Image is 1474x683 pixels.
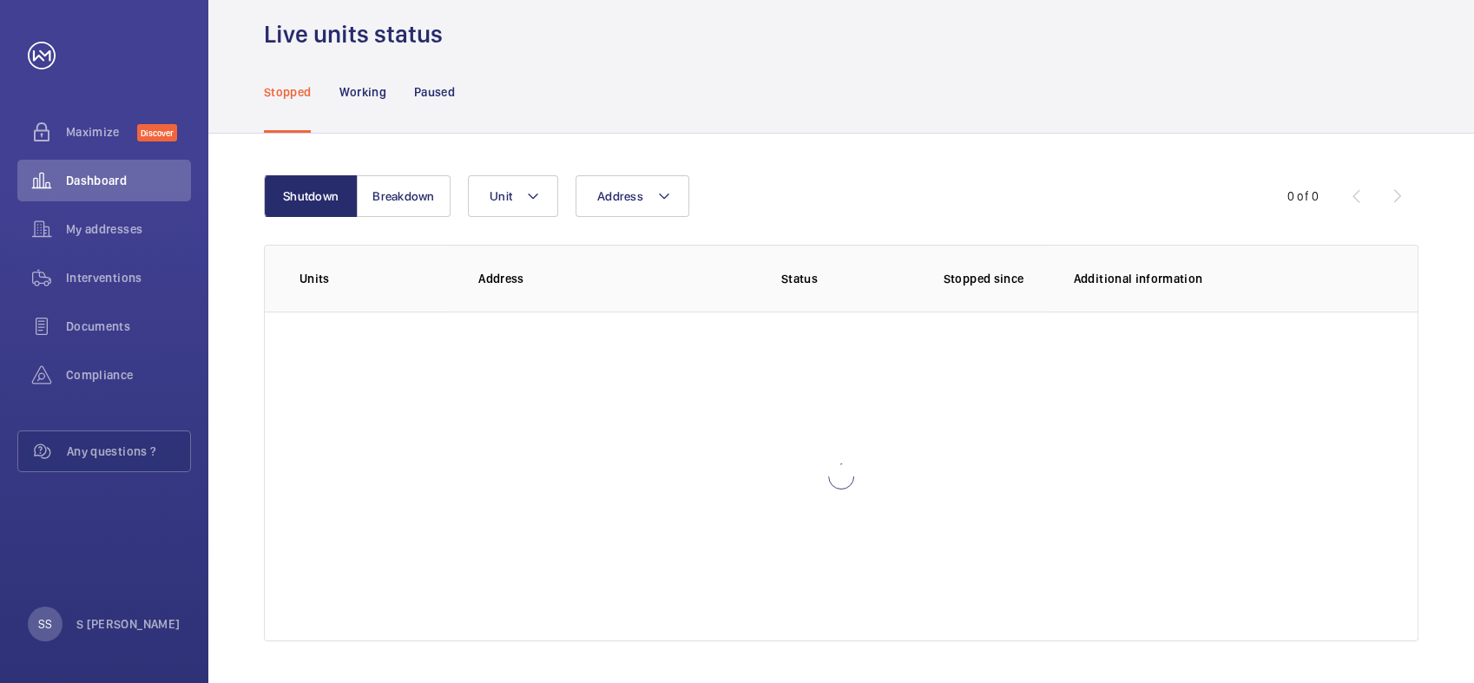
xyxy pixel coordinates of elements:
p: S [PERSON_NAME] [76,615,180,633]
button: Breakdown [357,175,451,217]
p: Stopped [264,83,311,101]
span: Unit [490,189,512,203]
span: Maximize [66,123,137,141]
p: Status [695,270,904,287]
p: Paused [414,83,455,101]
span: Address [597,189,643,203]
p: Units [299,270,451,287]
button: Shutdown [264,175,358,217]
h1: Live units status [264,18,443,50]
span: My addresses [66,220,191,238]
p: Stopped since [944,270,1046,287]
button: Address [576,175,689,217]
span: Discover [137,124,177,141]
span: Dashboard [66,172,191,189]
span: Compliance [66,366,191,384]
p: Working [339,83,385,101]
span: Any questions ? [67,443,190,460]
p: SS [38,615,52,633]
div: 0 of 0 [1287,187,1319,205]
p: Additional information [1074,270,1383,287]
button: Unit [468,175,558,217]
p: Address [478,270,683,287]
span: Interventions [66,269,191,286]
span: Documents [66,318,191,335]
